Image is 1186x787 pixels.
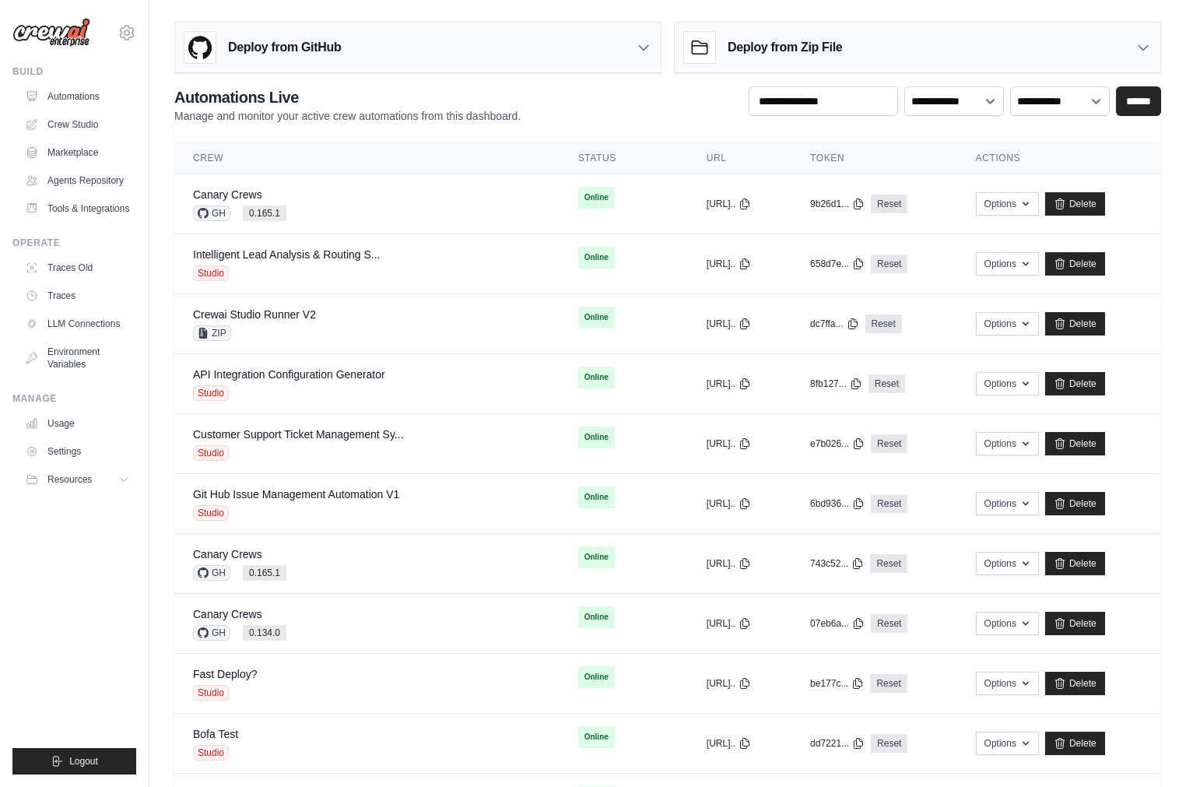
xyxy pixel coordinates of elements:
[871,434,907,453] a: Reset
[976,252,1039,276] button: Options
[871,255,907,273] a: Reset
[12,748,136,775] button: Logout
[578,666,615,688] span: Online
[1045,732,1105,755] a: Delete
[688,142,791,174] th: URL
[871,195,907,213] a: Reset
[12,392,136,405] div: Manage
[193,685,229,701] span: Studio
[810,557,864,570] button: 743c52...
[578,247,615,269] span: Online
[1045,432,1105,455] a: Delete
[976,192,1039,216] button: Options
[578,487,615,508] span: Online
[1045,252,1105,276] a: Delete
[976,492,1039,515] button: Options
[19,255,136,280] a: Traces Old
[19,84,136,109] a: Automations
[19,311,136,336] a: LLM Connections
[19,168,136,193] a: Agents Repository
[69,755,98,768] span: Logout
[976,432,1039,455] button: Options
[810,318,858,330] button: dc7ffa...
[193,625,230,641] span: GH
[193,488,399,501] a: Git Hub Issue Management Automation V1
[193,308,316,321] a: Crewai Studio Runner V2
[578,307,615,329] span: Online
[976,372,1039,395] button: Options
[870,554,907,573] a: Reset
[871,494,907,513] a: Reset
[12,18,90,47] img: Logo
[12,65,136,78] div: Build
[810,258,865,270] button: 658d7e...
[193,188,262,201] a: Canary Crews
[193,668,257,680] a: Fast Deploy?
[12,237,136,249] div: Operate
[728,38,842,57] h3: Deploy from Zip File
[19,439,136,464] a: Settings
[957,142,1161,174] th: Actions
[193,385,229,401] span: Studio
[19,467,136,492] button: Resources
[871,614,907,633] a: Reset
[47,473,92,486] span: Resources
[810,198,865,210] button: 9b26d1...
[1045,552,1105,575] a: Delete
[193,728,238,740] a: Bofa Test
[578,427,615,448] span: Online
[243,565,286,581] span: 0.165.1
[1045,192,1105,216] a: Delete
[1045,612,1105,635] a: Delete
[19,411,136,436] a: Usage
[174,108,521,124] p: Manage and monitor your active crew automations from this dashboard.
[193,565,230,581] span: GH
[870,674,907,693] a: Reset
[810,437,865,450] button: e7b026...
[174,86,521,108] h2: Automations Live
[976,312,1039,336] button: Options
[1045,672,1105,695] a: Delete
[976,732,1039,755] button: Options
[193,248,380,261] a: Intelligent Lead Analysis & Routing S...
[193,745,229,761] span: Studio
[19,140,136,165] a: Marketplace
[810,378,862,390] button: 8fb127...
[243,206,286,221] span: 0.165.1
[810,737,865,750] button: dd7221...
[810,617,865,630] button: 07eb6a...
[578,606,615,628] span: Online
[791,142,957,174] th: Token
[865,314,902,333] a: Reset
[193,206,230,221] span: GH
[976,612,1039,635] button: Options
[193,368,385,381] a: API Integration Configuration Generator
[174,142,560,174] th: Crew
[184,32,216,63] img: GitHub Logo
[578,367,615,388] span: Online
[193,505,229,521] span: Studio
[871,734,907,753] a: Reset
[243,625,286,641] span: 0.134.0
[868,374,905,393] a: Reset
[810,677,864,690] button: be177c...
[976,552,1039,575] button: Options
[193,428,404,441] a: Customer Support Ticket Management Sy...
[19,112,136,137] a: Crew Studio
[193,265,229,281] span: Studio
[19,339,136,377] a: Environment Variables
[976,672,1039,695] button: Options
[193,548,262,560] a: Canary Crews
[578,726,615,748] span: Online
[578,546,615,568] span: Online
[193,445,229,461] span: Studio
[19,283,136,308] a: Traces
[1045,492,1105,515] a: Delete
[193,325,231,341] span: ZIP
[578,187,615,209] span: Online
[193,608,262,620] a: Canary Crews
[560,142,688,174] th: Status
[1045,312,1105,336] a: Delete
[228,38,341,57] h3: Deploy from GitHub
[19,196,136,221] a: Tools & Integrations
